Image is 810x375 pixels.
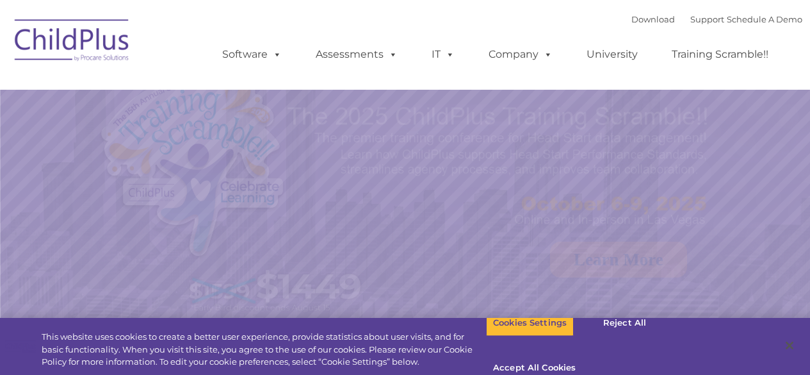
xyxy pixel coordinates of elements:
[550,242,687,278] a: Learn More
[8,10,136,74] img: ChildPlus by Procare Solutions
[419,42,467,67] a: IT
[690,14,724,24] a: Support
[727,14,802,24] a: Schedule A Demo
[585,310,665,337] button: Reject All
[574,42,651,67] a: University
[659,42,781,67] a: Training Scramble!!
[42,331,486,369] div: This website uses cookies to create a better user experience, provide statistics about user visit...
[631,14,802,24] font: |
[209,42,295,67] a: Software
[476,42,565,67] a: Company
[303,42,410,67] a: Assessments
[775,331,804,360] button: Close
[631,14,675,24] a: Download
[486,310,574,337] button: Cookies Settings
